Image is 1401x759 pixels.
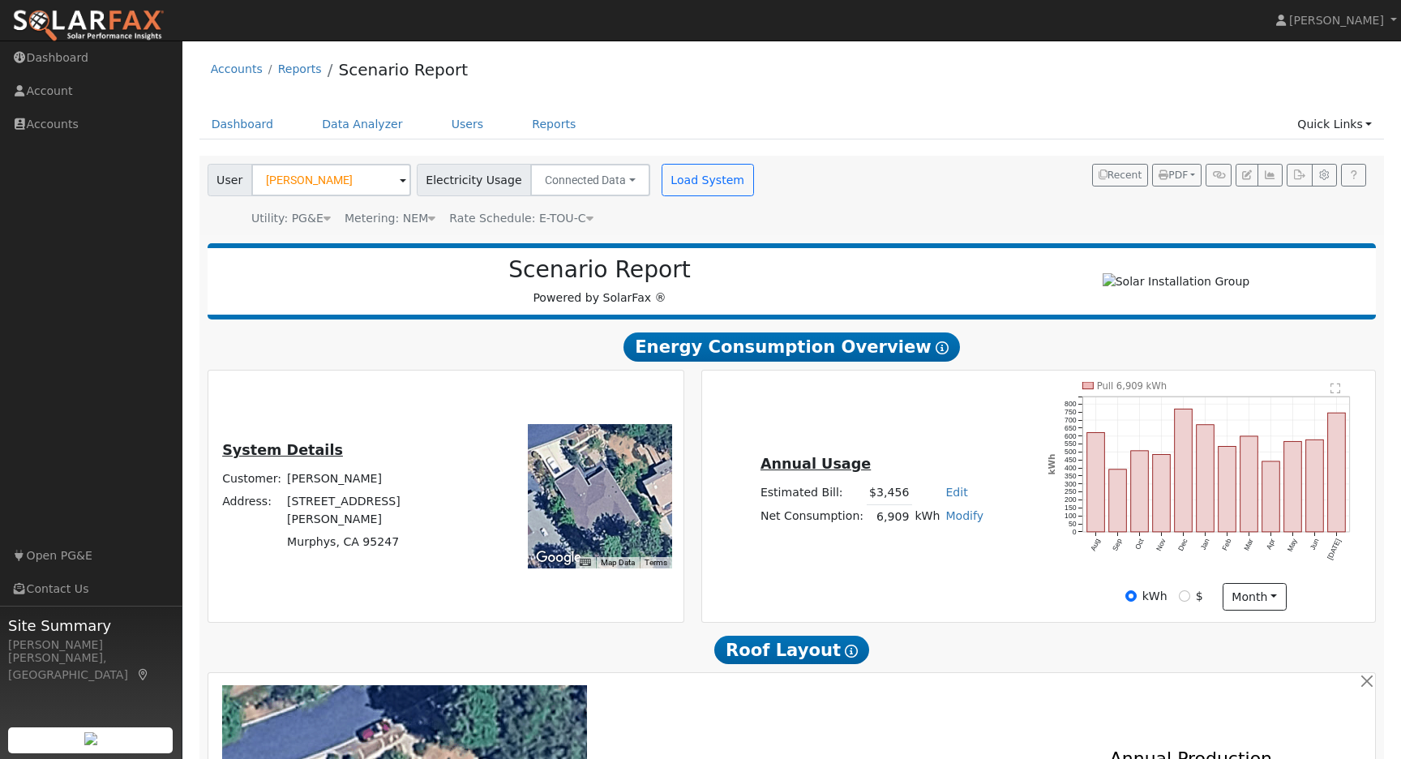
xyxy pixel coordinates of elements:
text: 300 [1065,480,1077,488]
text: 350 [1065,472,1077,480]
span: Alias: HETOUC [449,212,593,225]
input: Select a User [251,164,411,196]
td: 6,909 [867,504,912,528]
rect: onclick="" [1284,441,1302,532]
text: 150 [1065,504,1077,512]
text:  [1331,383,1341,394]
rect: onclick="" [1262,461,1280,532]
rect: onclick="" [1219,447,1236,533]
rect: onclick="" [1109,470,1127,532]
span: [PERSON_NAME] [1289,14,1384,27]
text: Pull 6,909 kWh [1097,380,1167,392]
a: Accounts [211,62,263,75]
td: kWh [912,504,943,528]
a: Open this area in Google Maps (opens a new window) [532,547,585,568]
td: Estimated Bill: [757,482,866,505]
img: Solar Installation Group [1103,273,1250,290]
text: 450 [1065,456,1077,464]
text: kWh [1047,454,1056,475]
a: Scenario Report [338,60,468,79]
text: Mar [1242,538,1254,552]
rect: onclick="" [1175,409,1193,532]
rect: onclick="" [1328,413,1346,532]
div: [PERSON_NAME], [GEOGRAPHIC_DATA] [8,650,174,684]
rect: onclick="" [1131,451,1149,532]
text: 750 [1065,408,1077,416]
a: Help Link [1341,164,1366,187]
text: 0 [1073,528,1077,536]
text: 650 [1065,424,1077,432]
text: 700 [1065,416,1077,424]
rect: onclick="" [1087,433,1105,532]
label: $ [1196,588,1203,605]
input: $ [1179,590,1190,602]
button: Map Data [601,557,635,568]
a: Quick Links [1285,109,1384,139]
text: Jun [1309,538,1321,551]
u: Annual Usage [760,456,871,472]
text: 500 [1065,448,1077,456]
text: Sep [1111,538,1124,552]
text: 550 [1065,440,1077,448]
a: Map [136,668,151,681]
label: kWh [1142,588,1167,605]
rect: onclick="" [1153,455,1171,532]
td: Address: [220,491,285,530]
button: PDF [1152,164,1202,187]
td: Customer: [220,468,285,491]
button: month [1223,583,1287,611]
text: 100 [1065,512,1077,520]
text: Nov [1155,537,1167,552]
button: Keyboard shortcuts [580,557,591,568]
button: Multi-Series Graph [1257,164,1283,187]
rect: onclick="" [1197,425,1215,532]
td: $3,456 [867,482,912,505]
img: retrieve [84,732,97,745]
div: [PERSON_NAME] [8,637,174,654]
text: [DATE] [1326,538,1343,561]
div: Metering: NEM [345,210,435,227]
img: SolarFax [12,9,165,43]
text: Oct [1133,537,1146,551]
h2: Scenario Report [224,256,975,284]
span: Electricity Usage [417,164,531,196]
a: Reports [520,109,588,139]
text: 600 [1065,432,1077,440]
text: Dec [1176,537,1189,552]
a: Dashboard [199,109,286,139]
div: Utility: PG&E [251,210,331,227]
span: Energy Consumption Overview [623,332,959,362]
td: [STREET_ADDRESS][PERSON_NAME] [285,491,477,530]
button: Connected Data [530,164,650,196]
text: 250 [1065,488,1077,496]
text: Aug [1089,538,1102,552]
span: User [208,164,252,196]
img: Google [532,547,585,568]
button: Edit User [1236,164,1258,187]
button: Recent [1092,164,1149,187]
input: kWh [1125,590,1137,602]
i: Show Help [845,645,858,658]
text: Feb [1220,538,1232,552]
td: Net Consumption: [757,504,866,528]
a: Modify [945,509,983,522]
a: Edit [945,486,967,499]
button: Export Interval Data [1287,164,1312,187]
a: Data Analyzer [310,109,415,139]
div: Powered by SolarFax ® [216,256,984,307]
text: Jan [1199,538,1211,551]
text: 400 [1065,464,1077,472]
text: Apr [1265,538,1277,551]
text: 800 [1065,400,1077,408]
a: Terms (opens in new tab) [645,558,667,567]
td: [PERSON_NAME] [285,468,477,491]
td: Murphys, CA 95247 [285,530,477,553]
button: Settings [1312,164,1337,187]
span: PDF [1159,169,1188,181]
text: 200 [1065,495,1077,504]
rect: onclick="" [1240,436,1258,532]
span: Site Summary [8,615,174,637]
button: Load System [662,164,754,196]
rect: onclick="" [1306,440,1324,532]
text: 50 [1069,520,1077,528]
